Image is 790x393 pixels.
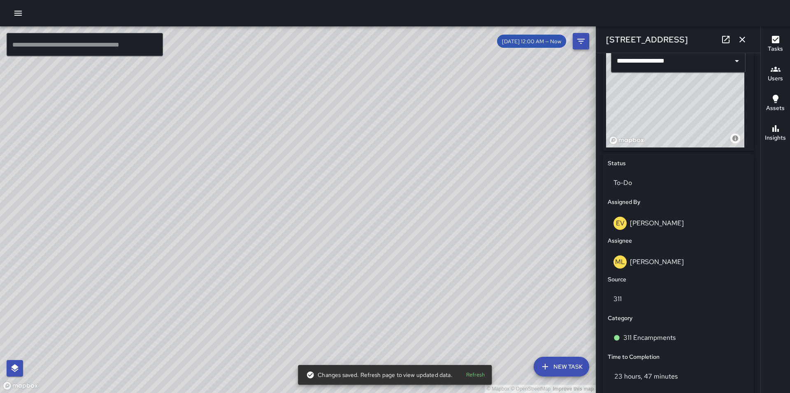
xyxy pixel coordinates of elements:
h6: Insights [765,133,786,143]
p: [PERSON_NAME] [630,219,684,227]
button: Insights [761,119,790,148]
h6: Users [768,74,783,83]
p: ML [615,257,625,267]
p: 23 hours, 47 minutes [614,372,678,381]
button: Refresh [462,369,489,381]
button: New Task [534,357,589,377]
h6: Assigned By [608,198,640,207]
h6: Status [608,159,626,168]
h6: Source [608,275,626,284]
h6: Assets [766,104,785,113]
button: Open [731,55,743,67]
h6: [STREET_ADDRESS] [606,33,688,46]
h6: Assignee [608,236,632,246]
h6: Category [608,314,632,323]
h6: Tasks [768,44,783,54]
button: Users [761,59,790,89]
span: [DATE] 12:00 AM — Now [497,38,566,45]
p: 311 [613,294,743,304]
button: Assets [761,89,790,119]
p: To-Do [613,178,743,188]
button: Filters [573,33,589,49]
p: 311 Encampments [623,333,676,343]
button: Tasks [761,30,790,59]
div: Changes saved. Refresh page to view updated data. [306,367,452,382]
p: [PERSON_NAME] [630,257,684,266]
p: EV [616,218,625,228]
h6: Time to Completion [608,353,660,362]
